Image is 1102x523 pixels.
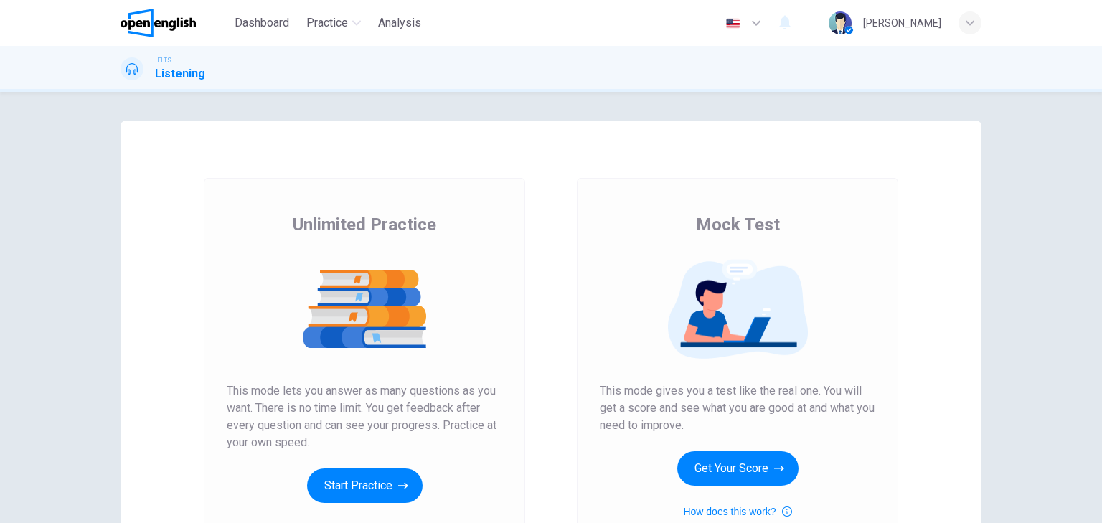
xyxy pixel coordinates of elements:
[696,213,780,236] span: Mock Test
[121,9,196,37] img: OpenEnglish logo
[227,382,502,451] span: This mode lets you answer as many questions as you want. There is no time limit. You get feedback...
[307,468,423,503] button: Start Practice
[677,451,799,486] button: Get Your Score
[378,14,421,32] span: Analysis
[829,11,852,34] img: Profile picture
[235,14,289,32] span: Dashboard
[372,10,427,36] button: Analysis
[724,18,742,29] img: en
[863,14,941,32] div: [PERSON_NAME]
[155,55,171,65] span: IELTS
[301,10,367,36] button: Practice
[683,503,791,520] button: How does this work?
[293,213,436,236] span: Unlimited Practice
[306,14,348,32] span: Practice
[155,65,205,83] h1: Listening
[229,10,295,36] button: Dashboard
[600,382,875,434] span: This mode gives you a test like the real one. You will get a score and see what you are good at a...
[121,9,229,37] a: OpenEnglish logo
